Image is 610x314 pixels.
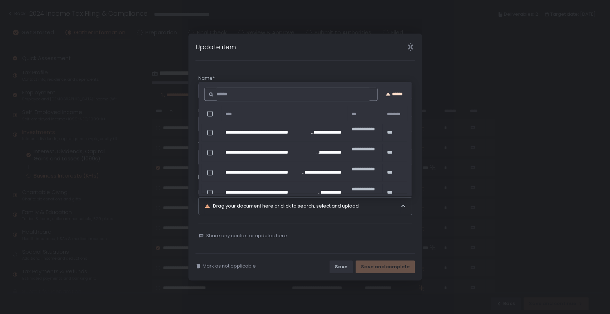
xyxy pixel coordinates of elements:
[198,75,215,81] span: Name*
[335,264,347,270] div: Save
[195,263,256,269] button: Mark as not applicable
[198,141,212,147] span: Type*
[198,108,225,114] span: Belongs to*
[206,233,287,239] span: Share any context or updates here
[195,42,236,52] h1: Update item
[399,43,422,51] div: Close
[198,189,304,195] span: K-1 and supporting documentation received:*
[203,263,256,269] span: Mark as not applicable
[329,260,353,273] button: Save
